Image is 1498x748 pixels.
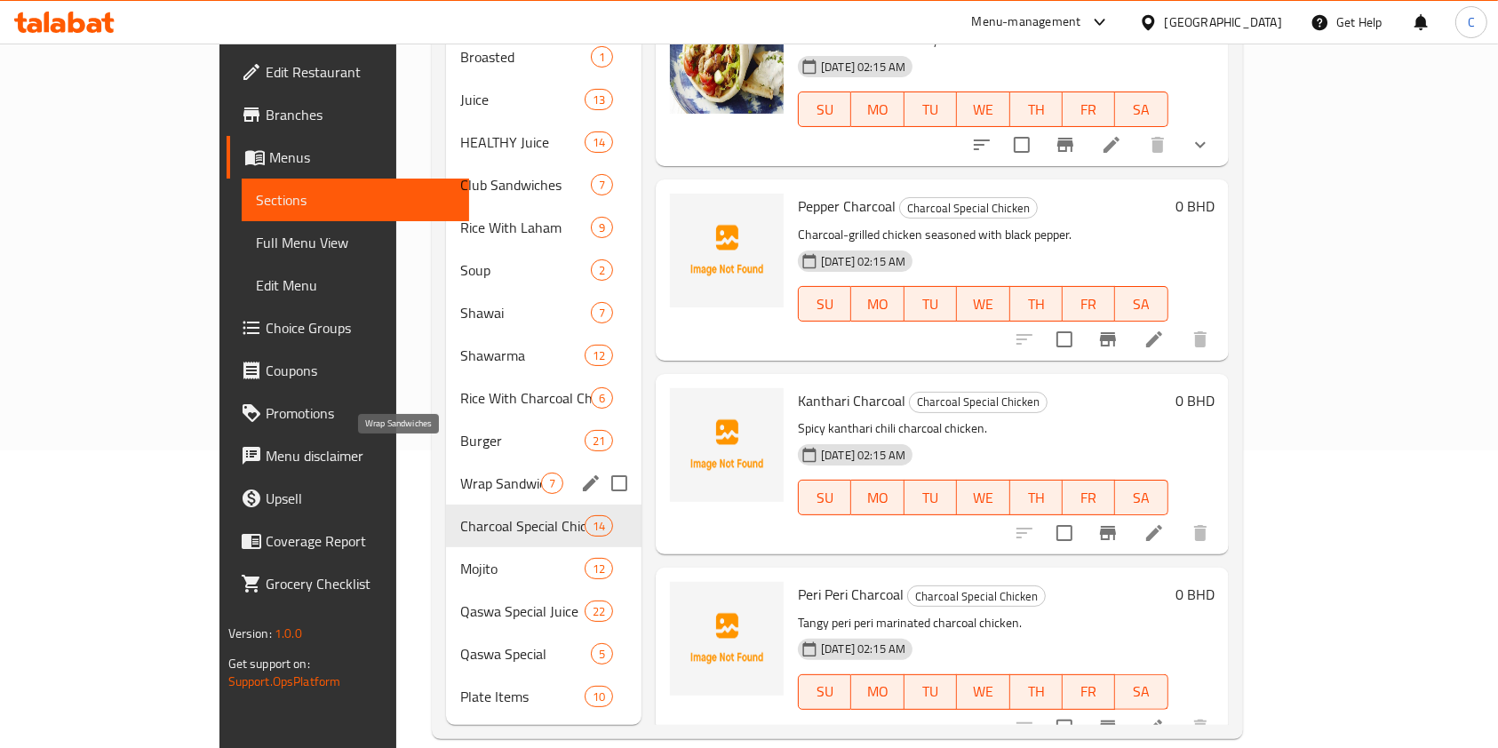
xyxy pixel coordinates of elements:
[1190,134,1211,155] svg: Show Choices
[460,131,585,153] span: HEALTHY Juice
[228,670,341,693] a: Support.OpsPlatform
[586,518,612,535] span: 14
[591,302,613,323] div: items
[904,674,957,710] button: TU
[858,485,896,511] span: MO
[910,392,1047,412] span: Charcoal Special Chicken
[585,430,613,451] div: items
[1010,674,1063,710] button: TH
[242,221,470,264] a: Full Menu View
[960,123,1003,166] button: sort-choices
[446,291,641,334] div: Shawai7
[446,462,641,505] div: Wrap Sandwiches7edit
[269,147,456,168] span: Menus
[858,679,896,704] span: MO
[1003,126,1040,163] span: Select to update
[460,46,591,68] div: Broasted
[266,61,456,83] span: Edit Restaurant
[814,447,912,464] span: [DATE] 02:15 AM
[592,262,612,279] span: 2
[1179,512,1222,554] button: delete
[266,402,456,424] span: Promotions
[909,392,1048,413] div: Charcoal Special Chicken
[266,530,456,552] span: Coverage Report
[1044,123,1087,166] button: Branch-specific-item
[972,12,1081,33] div: Menu-management
[266,360,456,381] span: Coupons
[585,515,613,537] div: items
[585,558,613,579] div: items
[1070,97,1108,123] span: FR
[1010,480,1063,515] button: TH
[460,515,585,537] span: Charcoal Special Chicken
[1063,674,1115,710] button: FR
[1143,717,1165,738] a: Edit menu item
[460,643,591,664] span: Qaswa Special
[460,601,585,622] span: Qaswa Special Juice
[460,686,585,707] span: Plate Items
[460,430,585,451] div: Burger
[256,275,456,296] span: Edit Menu
[798,581,904,608] span: Peri Peri Charcoal
[798,224,1168,246] p: Charcoal-grilled chicken seasoned with black pepper.
[541,473,563,494] div: items
[806,97,844,123] span: SU
[460,387,591,409] span: Rice With Charcoal Chicken
[1063,480,1115,515] button: FR
[446,547,641,590] div: Mojito12
[446,78,641,121] div: Juice13
[446,36,641,78] div: Broasted1
[460,217,591,238] span: Rice With Laham
[1010,286,1063,322] button: TH
[1115,674,1167,710] button: SA
[227,51,470,93] a: Edit Restaurant
[1143,329,1165,350] a: Edit menu item
[227,434,470,477] a: Menu disclaimer
[228,652,310,675] span: Get support on:
[460,89,585,110] span: Juice
[460,558,585,579] div: Mojito
[460,345,585,366] span: Shawarma
[1046,709,1083,746] span: Select to update
[446,377,641,419] div: Rice With Charcoal Chicken6
[446,121,641,163] div: HEALTHY Juice14
[585,345,613,366] div: items
[586,347,612,364] span: 12
[591,259,613,281] div: items
[957,480,1009,515] button: WE
[592,177,612,194] span: 7
[256,232,456,253] span: Full Menu View
[227,562,470,605] a: Grocery Checklist
[446,419,641,462] div: Burger21
[1179,123,1222,166] button: show more
[814,59,912,76] span: [DATE] 02:15 AM
[964,485,1002,511] span: WE
[798,387,905,414] span: Kanthari Charcoal
[1087,512,1129,554] button: Branch-specific-item
[912,679,950,704] span: TU
[798,286,851,322] button: SU
[446,505,641,547] div: Charcoal Special Chicken14
[227,93,470,136] a: Branches
[446,206,641,249] div: Rice With Laham9
[275,622,303,645] span: 1.0.0
[1070,679,1108,704] span: FR
[851,92,904,127] button: MO
[670,388,784,502] img: Kanthari Charcoal
[585,89,613,110] div: items
[460,259,591,281] div: Soup
[1115,286,1167,322] button: SA
[1063,92,1115,127] button: FR
[227,349,470,392] a: Coupons
[592,646,612,663] span: 5
[798,674,851,710] button: SU
[806,679,844,704] span: SU
[460,302,591,323] div: Shawai
[592,305,612,322] span: 7
[858,97,896,123] span: MO
[446,633,641,675] div: Qaswa Special5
